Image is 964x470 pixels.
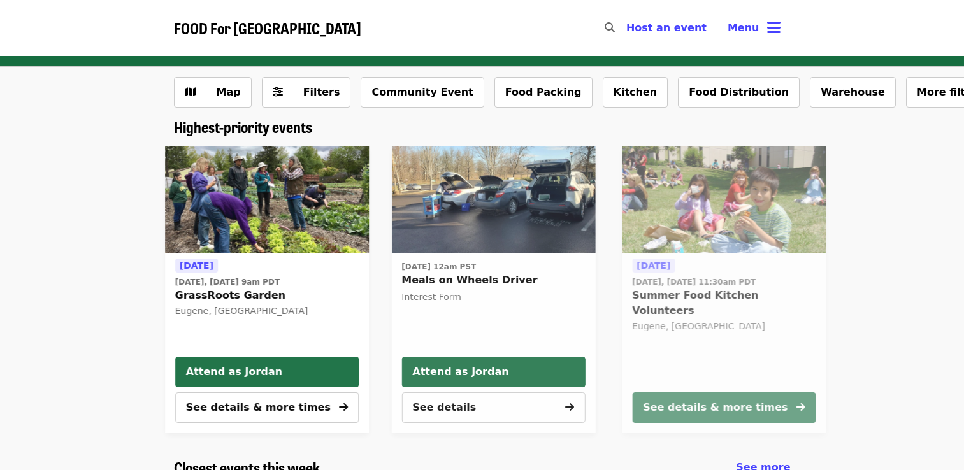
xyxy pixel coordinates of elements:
span: Summer Food Kitchen Volunteers [632,288,816,318]
span: Menu [728,22,759,34]
button: Toggle account menu [717,13,791,43]
time: [DATE], [DATE] 11:30am PDT [632,276,756,288]
button: See details & more times [175,392,359,423]
span: [DATE] [180,260,213,271]
span: See details & more times [186,401,331,413]
span: GrassRoots Garden [175,288,359,303]
button: See details & more times [632,392,816,423]
span: Highest-priority events [174,115,312,138]
span: Filters [303,86,340,98]
a: See details for "GrassRoots Garden" [175,258,359,319]
time: [DATE], [DATE] 9am PDT [175,276,280,288]
div: Eugene, [GEOGRAPHIC_DATA] [175,306,359,317]
i: search icon [605,22,615,34]
button: Warehouse [810,77,896,108]
input: Search [622,13,633,43]
span: Attend as Jordan [186,364,348,380]
a: Highest-priority events [174,118,312,136]
div: See details & more times [643,400,788,415]
div: Eugene, [GEOGRAPHIC_DATA] [632,321,816,332]
button: Attend as Jordan [175,357,359,387]
i: arrow-right icon [339,401,348,413]
i: arrow-right icon [565,401,574,413]
div: Highest-priority events [164,118,801,136]
span: See details [412,401,476,413]
a: FOOD For [GEOGRAPHIC_DATA] [174,19,361,38]
span: [DATE] [637,260,670,271]
img: GrassRoots Garden organized by FOOD For Lane County [165,146,369,253]
span: Map [217,86,241,98]
i: sliders-h icon [273,86,283,98]
i: map icon [185,86,196,98]
span: FOOD For [GEOGRAPHIC_DATA] [174,17,361,39]
button: Food Packing [494,77,593,108]
i: bars icon [767,18,781,37]
img: Summer Food Kitchen Volunteers organized by FOOD For Lane County [622,146,826,253]
a: GrassRoots Garden [165,146,369,253]
img: Meals on Wheels Driver organized by FOOD For Lane County [391,146,595,253]
button: Community Event [361,77,484,108]
a: Meals on Wheels Driver [391,146,595,253]
i: arrow-right icon [796,401,805,413]
span: Attend as Jordan [412,364,574,380]
span: Meals on Wheels Driver [401,273,585,288]
a: Host an event [626,22,707,34]
time: [DATE] 12am PST [401,261,476,273]
button: See details [401,392,585,423]
button: Food Distribution [678,77,800,108]
a: See details for "Meals on Wheels Driver" [401,258,585,306]
button: Kitchen [603,77,668,108]
a: See details for "Summer Food Kitchen Volunteers" [622,146,826,433]
button: Filters (0 selected) [262,77,351,108]
button: Attend as Jordan [401,357,585,387]
span: Interest Form [401,292,461,302]
button: Show map view [174,77,252,108]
